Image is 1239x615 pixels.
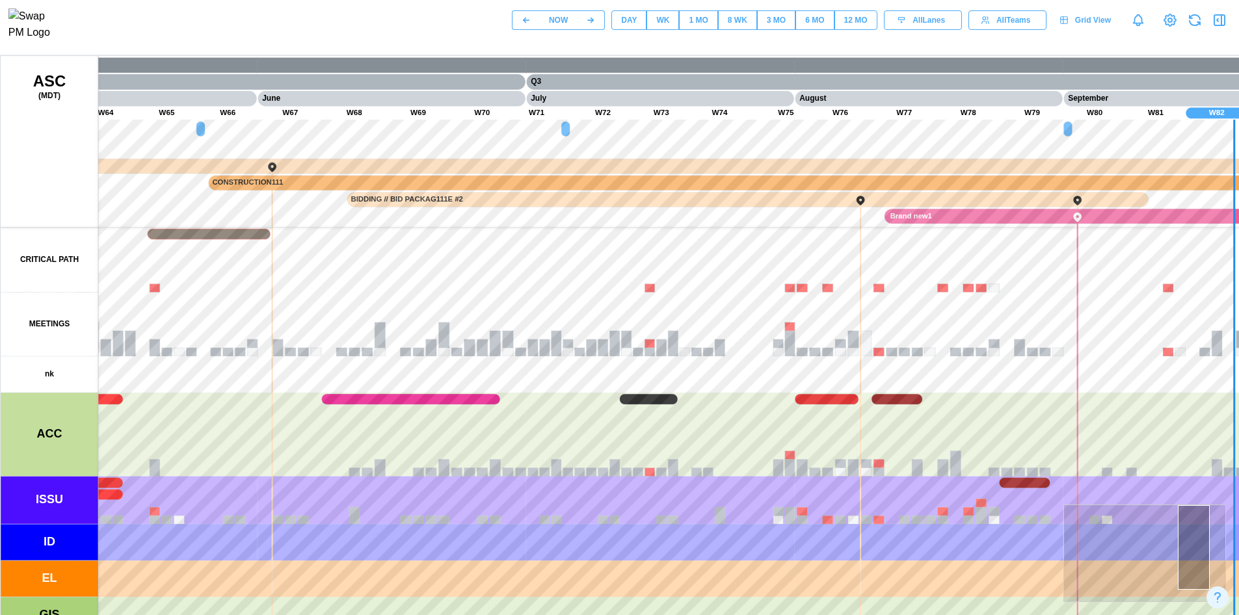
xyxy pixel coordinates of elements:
[757,10,795,30] button: 3 MO
[844,14,868,27] div: 12 MO
[1127,9,1149,31] a: Notifications
[1186,11,1204,29] button: Refresh Grid
[1053,10,1121,30] a: Grid View
[884,10,962,30] button: AllLanes
[646,10,679,30] button: WK
[689,14,708,27] div: 1 MO
[834,10,877,30] button: 12 MO
[795,10,834,30] button: 6 MO
[1161,11,1179,29] a: View Project
[996,11,1030,29] span: All Teams
[1075,11,1111,29] span: Grid View
[718,10,757,30] button: 8 WK
[728,14,747,27] div: 8 WK
[8,8,61,41] img: Swap PM Logo
[968,10,1046,30] button: AllTeams
[611,10,646,30] button: DAY
[656,14,669,27] div: WK
[621,14,637,27] div: DAY
[913,11,945,29] span: All Lanes
[1210,11,1229,29] button: Open Drawer
[805,14,824,27] div: 6 MO
[549,14,568,27] div: NOW
[540,10,577,30] button: NOW
[679,10,717,30] button: 1 MO
[767,14,786,27] div: 3 MO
